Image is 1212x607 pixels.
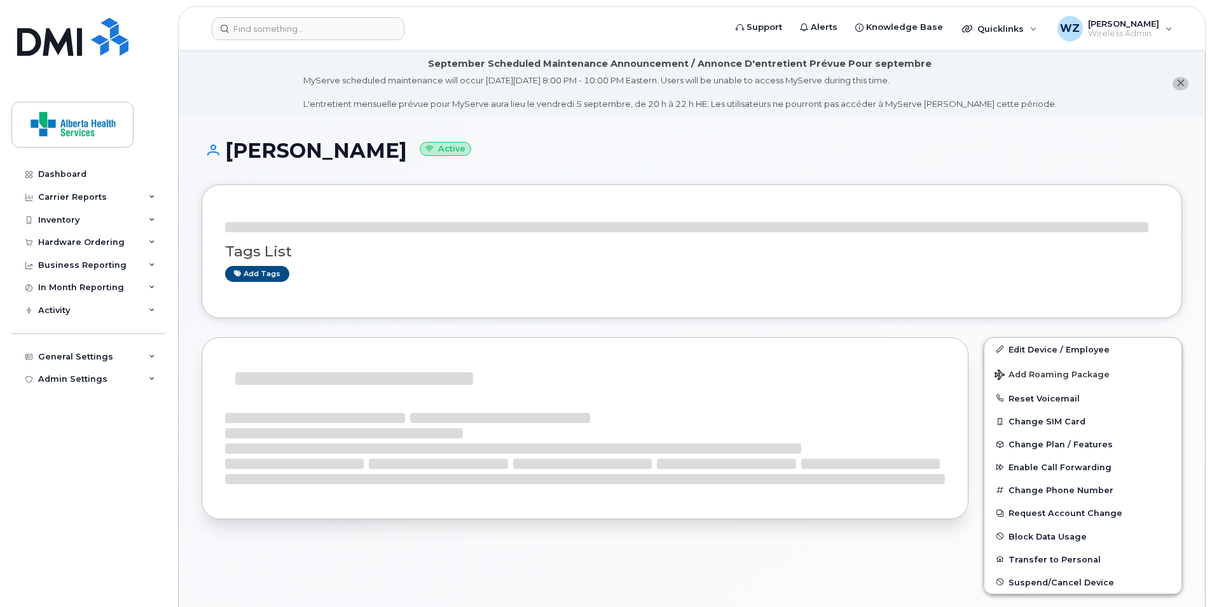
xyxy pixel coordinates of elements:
[428,57,932,71] div: September Scheduled Maintenance Announcement / Annonce D'entretient Prévue Pour septembre
[995,370,1110,382] span: Add Roaming Package
[1009,463,1112,472] span: Enable Call Forwarding
[984,433,1181,456] button: Change Plan / Features
[984,525,1181,548] button: Block Data Usage
[225,266,289,282] a: Add tags
[984,410,1181,433] button: Change SIM Card
[984,548,1181,571] button: Transfer to Personal
[1009,440,1113,449] span: Change Plan / Features
[984,387,1181,410] button: Reset Voicemail
[984,361,1181,387] button: Add Roaming Package
[984,571,1181,594] button: Suspend/Cancel Device
[984,478,1181,501] button: Change Phone Number
[984,338,1181,361] a: Edit Device / Employee
[303,74,1057,110] div: MyServe scheduled maintenance will occur [DATE][DATE] 8:00 PM - 10:00 PM Eastern. Users will be u...
[202,139,1182,162] h1: [PERSON_NAME]
[420,142,471,157] small: Active
[984,456,1181,478] button: Enable Call Forwarding
[1173,77,1188,90] button: close notification
[984,501,1181,524] button: Request Account Change
[225,244,1159,260] h3: Tags List
[1009,577,1114,587] span: Suspend/Cancel Device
